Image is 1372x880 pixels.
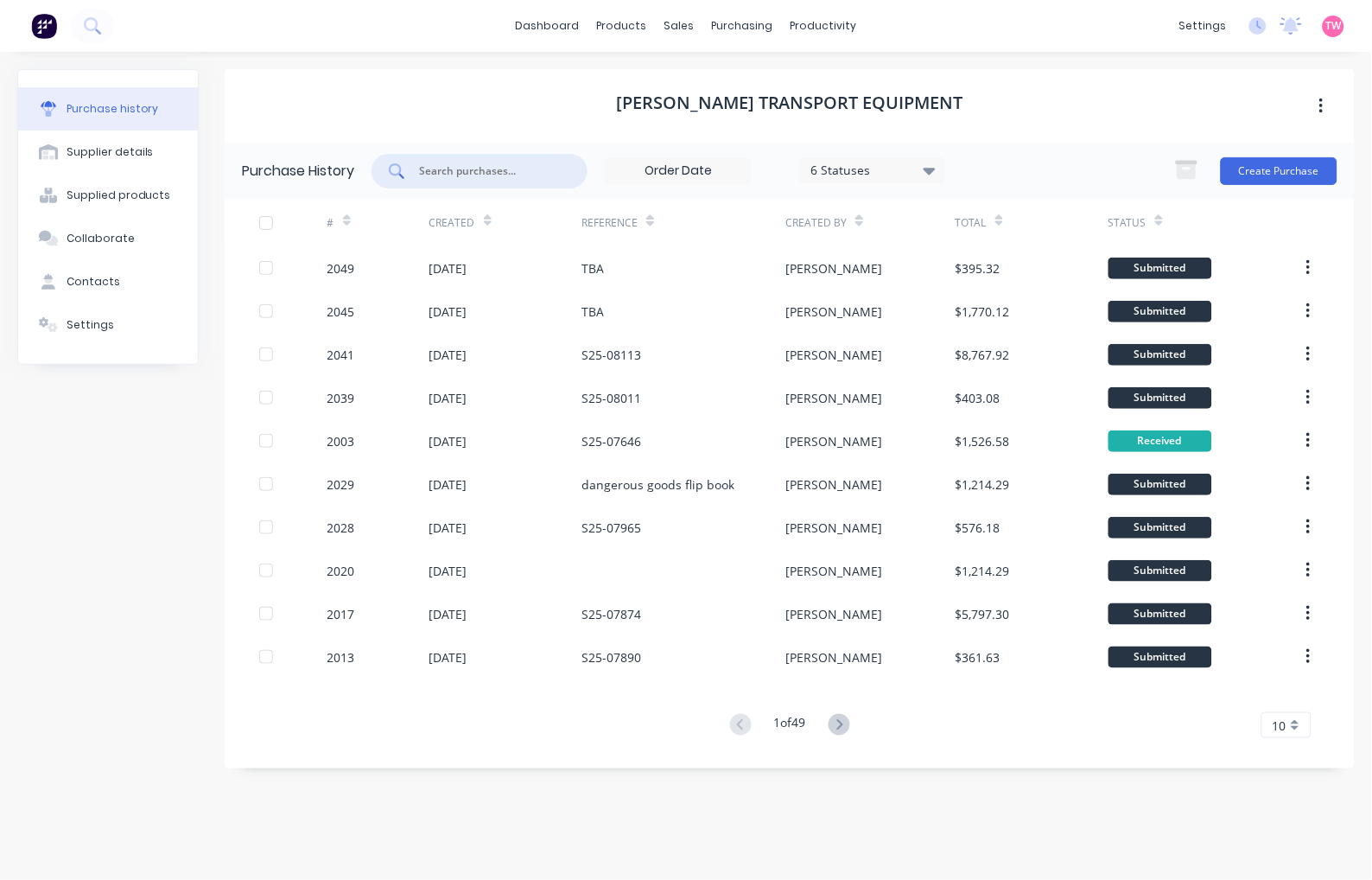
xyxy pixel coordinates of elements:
[429,303,467,321] div: [DATE]
[67,101,159,117] div: Purchase history
[327,648,355,666] div: 2013
[242,161,354,182] div: Purchase History
[1273,717,1286,735] span: 10
[429,215,475,231] div: Created
[588,13,656,39] div: products
[785,432,882,450] div: [PERSON_NAME]
[429,259,467,277] div: [DATE]
[581,432,641,450] div: S25-07646
[785,389,882,407] div: [PERSON_NAME]
[1108,387,1212,409] div: Submitted
[785,519,882,537] div: [PERSON_NAME]
[18,87,198,131] button: Purchase history
[1108,474,1212,495] div: Submitted
[327,346,355,364] div: 2041
[1108,560,1212,582] div: Submitted
[327,389,355,407] div: 2039
[956,605,1010,623] div: $5,797.30
[581,259,604,277] div: TBA
[616,92,963,113] h1: [PERSON_NAME] Transport Equipment
[581,346,641,364] div: S25-08113
[581,389,641,407] div: S25-08011
[656,13,703,39] div: sales
[956,432,1010,450] div: $1,526.58
[774,713,806,738] div: 1 of 49
[1108,344,1212,366] div: Submitted
[956,259,1000,277] div: $395.32
[31,13,57,39] img: Factory
[327,432,355,450] div: 2003
[581,519,641,537] div: S25-07965
[18,303,198,347] button: Settings
[429,605,467,623] div: [DATE]
[956,303,1010,321] div: $1,770.12
[67,274,120,290] div: Contacts
[785,259,882,277] div: [PERSON_NAME]
[67,231,135,246] div: Collaborate
[429,432,467,450] div: [DATE]
[429,562,467,580] div: [DATE]
[785,303,882,321] div: [PERSON_NAME]
[429,648,467,666] div: [DATE]
[606,158,751,184] input: Order Date
[327,605,355,623] div: 2017
[67,317,114,333] div: Settings
[429,346,467,364] div: [DATE]
[956,562,1010,580] div: $1,214.29
[18,131,198,174] button: Supplier details
[956,519,1000,537] div: $576.18
[1108,258,1212,279] div: Submitted
[429,389,467,407] div: [DATE]
[327,562,355,580] div: 2020
[1108,647,1212,668] div: Submitted
[785,215,847,231] div: Created By
[507,13,588,39] a: dashboard
[1108,603,1212,625] div: Submitted
[581,303,604,321] div: TBA
[1108,215,1147,231] div: Status
[327,303,355,321] div: 2045
[327,475,355,494] div: 2029
[327,259,355,277] div: 2049
[782,13,866,39] div: productivity
[811,161,935,179] div: 6 Statuses
[581,215,638,231] div: Reference
[581,648,641,666] div: S25-07890
[785,346,882,364] div: [PERSON_NAME]
[18,174,198,217] button: Supplied products
[1108,301,1212,322] div: Submitted
[1326,18,1342,34] span: TW
[785,562,882,580] div: [PERSON_NAME]
[429,519,467,537] div: [DATE]
[1108,517,1212,539] div: Submitted
[785,475,882,494] div: [PERSON_NAME]
[956,475,1010,494] div: $1,214.29
[785,605,882,623] div: [PERSON_NAME]
[581,475,734,494] div: dangerous goods flip book
[429,475,467,494] div: [DATE]
[1108,430,1212,452] div: Received
[327,215,334,231] div: #
[417,163,561,180] input: Search purchases...
[703,13,782,39] div: purchasing
[581,605,641,623] div: S25-07874
[785,648,882,666] div: [PERSON_NAME]
[1171,13,1235,39] div: settings
[956,648,1000,666] div: $361.63
[956,215,987,231] div: Total
[956,389,1000,407] div: $403.08
[67,144,154,160] div: Supplier details
[327,519,355,537] div: 2028
[956,346,1010,364] div: $8,767.92
[1221,157,1337,185] button: Create Purchase
[67,188,171,203] div: Supplied products
[18,260,198,303] button: Contacts
[18,217,198,260] button: Collaborate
